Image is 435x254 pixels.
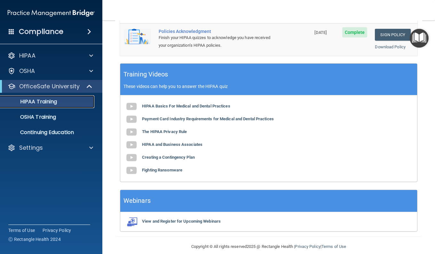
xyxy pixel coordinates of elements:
img: gray_youtube_icon.38fcd6cc.png [125,164,138,177]
a: Settings [8,144,93,152]
a: OfficeSafe University [8,83,93,90]
span: Ⓒ Rectangle Health 2024 [8,236,61,242]
p: HIPAA Training [4,99,57,105]
img: gray_youtube_icon.38fcd6cc.png [125,100,138,113]
a: Privacy Policy [43,227,71,234]
div: Policies Acknowledgment [159,29,279,34]
img: gray_youtube_icon.38fcd6cc.png [125,151,138,164]
b: The HIPAA Privacy Rule [142,129,187,134]
img: gray_youtube_icon.38fcd6cc.png [125,139,138,151]
p: OSHA [19,67,35,75]
span: [DATE] [314,30,327,35]
b: Payment Card Industry Requirements for Medical and Dental Practices [142,116,274,121]
a: HIPAA [8,52,93,60]
a: Download Policy [375,44,406,49]
b: View and Register for Upcoming Webinars [142,219,221,224]
b: HIPAA Basics For Medical and Dental Practices [142,104,230,108]
a: Terms of Use [8,227,35,234]
p: Settings [19,144,43,152]
a: Sign Policy [375,29,410,41]
h5: Training Videos [123,69,168,80]
h4: Compliance [19,27,63,36]
a: OSHA [8,67,93,75]
button: Open Resource Center [410,29,429,48]
p: Continuing Education [4,129,91,136]
p: OfficeSafe University [19,83,80,90]
a: Privacy Policy [295,244,320,249]
img: gray_youtube_icon.38fcd6cc.png [125,126,138,139]
b: Fighting Ransomware [142,168,182,172]
span: Complete [342,27,368,37]
b: Creating a Contingency Plan [142,155,195,160]
a: Terms of Use [321,244,346,249]
b: HIPAA and Business Associates [142,142,202,147]
p: These videos can help you to answer the HIPAA quiz [123,84,414,89]
img: PMB logo [8,7,95,20]
img: gray_youtube_icon.38fcd6cc.png [125,113,138,126]
h5: Webinars [123,195,151,206]
p: HIPAA [19,52,36,60]
img: webinarIcon.c7ebbf15.png [125,217,138,226]
p: OSHA Training [4,114,56,120]
div: Finish your HIPAA quizzes to acknowledge you have received your organization’s HIPAA policies. [159,34,279,49]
